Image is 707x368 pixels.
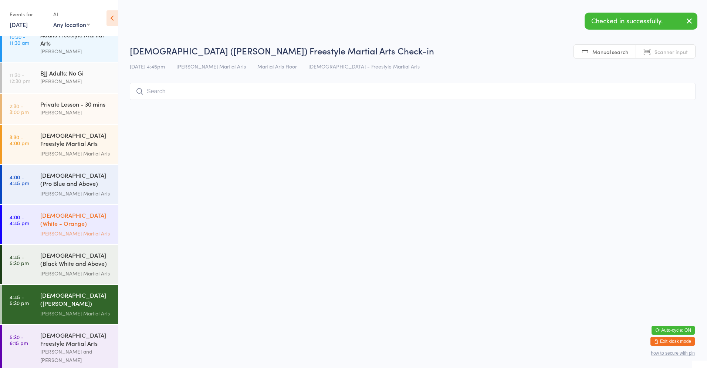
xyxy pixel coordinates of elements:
span: Manual search [592,48,628,56]
a: 2:30 -3:00 pmPrivate Lesson - 30 mins[PERSON_NAME] [2,94,118,124]
div: [PERSON_NAME] Martial Arts [40,229,112,238]
time: 4:45 - 5:30 pm [10,254,29,266]
div: [DEMOGRAPHIC_DATA] (Pro Blue and Above) Freestyle Martial Arts [40,171,112,189]
div: [PERSON_NAME] Martial Arts [40,269,112,278]
span: [PERSON_NAME] Martial Arts [176,63,246,70]
time: 5:30 - 6:15 pm [10,334,28,346]
div: [DEMOGRAPHIC_DATA] Freestyle Martial Arts (Little Heroes) [40,131,112,149]
a: 10:30 -11:30 amAdults Freestyle Martial Arts[PERSON_NAME] [2,24,118,62]
button: Auto-cycle: ON [652,326,695,335]
div: Events for [10,8,46,20]
a: 4:45 -5:30 pm[DEMOGRAPHIC_DATA] ([PERSON_NAME]) Freestyle Martial Arts[PERSON_NAME] Martial Arts [2,285,118,324]
time: 10:30 - 11:30 am [10,34,29,46]
div: [PERSON_NAME] Martial Arts [40,149,112,158]
a: [DATE] [10,20,28,29]
span: [DEMOGRAPHIC_DATA] - Freestyle Martial Arts [308,63,420,70]
a: 11:30 -12:30 pmBJJ Adults: No Gi[PERSON_NAME] [2,63,118,93]
div: [DEMOGRAPHIC_DATA] (Black White and Above) Freestyle Martial ... [40,251,112,269]
span: Scanner input [654,48,688,56]
a: 3:30 -4:00 pm[DEMOGRAPHIC_DATA] Freestyle Martial Arts (Little Heroes)[PERSON_NAME] Martial Arts [2,125,118,164]
time: 4:00 - 4:45 pm [10,214,29,226]
div: [PERSON_NAME] Martial Arts [40,189,112,198]
div: Any location [53,20,90,29]
div: [PERSON_NAME] [40,108,112,117]
a: 4:45 -5:30 pm[DEMOGRAPHIC_DATA] (Black White and Above) Freestyle Martial ...[PERSON_NAME] Martia... [2,245,118,284]
div: Private Lesson - 30 mins [40,100,112,108]
div: [PERSON_NAME] and [PERSON_NAME] [40,347,112,364]
div: [PERSON_NAME] [40,77,112,86]
button: Exit kiosk mode [650,337,695,346]
div: At [53,8,90,20]
div: [DEMOGRAPHIC_DATA] Freestyle Martial Arts [40,331,112,347]
time: 11:30 - 12:30 pm [10,72,30,84]
a: 4:00 -4:45 pm[DEMOGRAPHIC_DATA] (White - Orange) Freestyle Martial Arts[PERSON_NAME] Martial Arts [2,205,118,244]
div: Adults Freestyle Martial Arts [40,31,112,47]
div: [PERSON_NAME] Martial Arts [40,309,112,318]
time: 3:30 - 4:00 pm [10,134,29,146]
a: 4:00 -4:45 pm[DEMOGRAPHIC_DATA] (Pro Blue and Above) Freestyle Martial Arts[PERSON_NAME] Martial ... [2,165,118,204]
div: BJJ Adults: No Gi [40,69,112,77]
div: [PERSON_NAME] [40,47,112,56]
span: [DATE] 4:45pm [130,63,165,70]
span: Martial Arts Floor [257,63,297,70]
div: [DEMOGRAPHIC_DATA] ([PERSON_NAME]) Freestyle Martial Arts [40,291,112,309]
input: Search [130,83,696,100]
button: how to secure with pin [651,351,695,356]
div: Checked in successfully. [585,13,697,30]
time: 2:30 - 3:00 pm [10,103,29,115]
time: 4:00 - 4:45 pm [10,174,29,186]
div: [DEMOGRAPHIC_DATA] (White - Orange) Freestyle Martial Arts [40,211,112,229]
h2: [DEMOGRAPHIC_DATA] ([PERSON_NAME]) Freestyle Martial Arts Check-in [130,44,696,57]
time: 4:45 - 5:30 pm [10,294,29,306]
